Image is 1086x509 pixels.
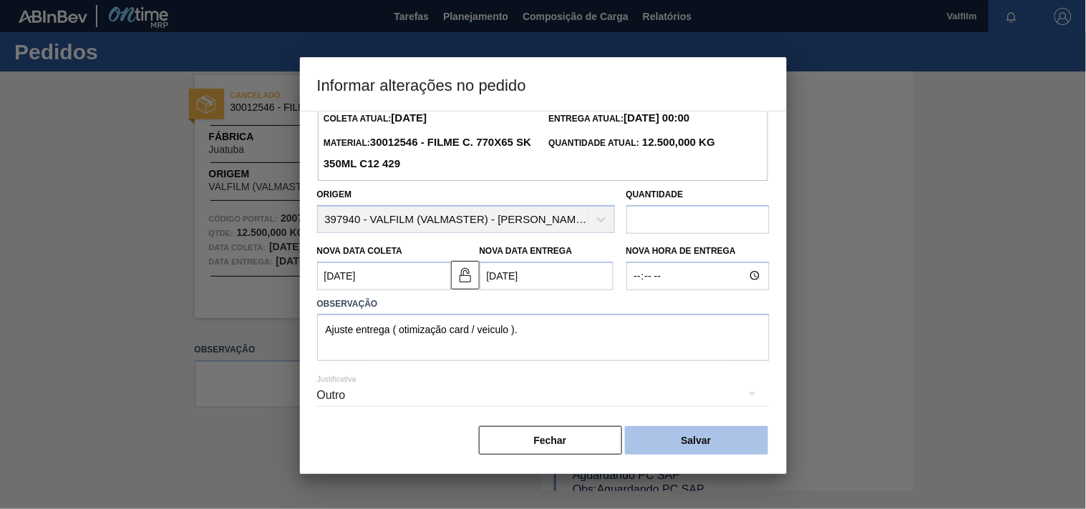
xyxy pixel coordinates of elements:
button: unlocked [451,261,480,290]
span: Quantidade Atual: [549,138,716,148]
div: Outro [317,375,770,415]
label: Quantidade [626,189,684,199]
label: Nova Data Entrega [480,246,573,256]
button: Fechar [479,426,622,455]
button: Salvar [625,426,768,455]
label: Origem [317,189,352,199]
label: Nova Data Coleta [317,246,403,256]
label: Nova Hora de Entrega [626,241,770,262]
span: Material: [324,138,531,169]
textarea: Ajuste entrega ( otimização card / veiculo ). [317,314,770,361]
h3: Informar alterações no pedido [300,57,787,112]
strong: [DATE] [392,112,427,124]
strong: 12.500,000 KG [639,136,715,148]
strong: [DATE] 00:00 [624,112,689,124]
input: dd/mm/yyyy [480,262,614,290]
strong: 30012546 - FILME C. 770X65 SK 350ML C12 429 [324,136,531,169]
label: Observação [317,294,770,315]
span: Entrega Atual: [549,114,690,124]
span: Coleta Atual: [324,114,427,124]
img: unlocked [457,267,474,284]
input: dd/mm/yyyy [317,262,451,290]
